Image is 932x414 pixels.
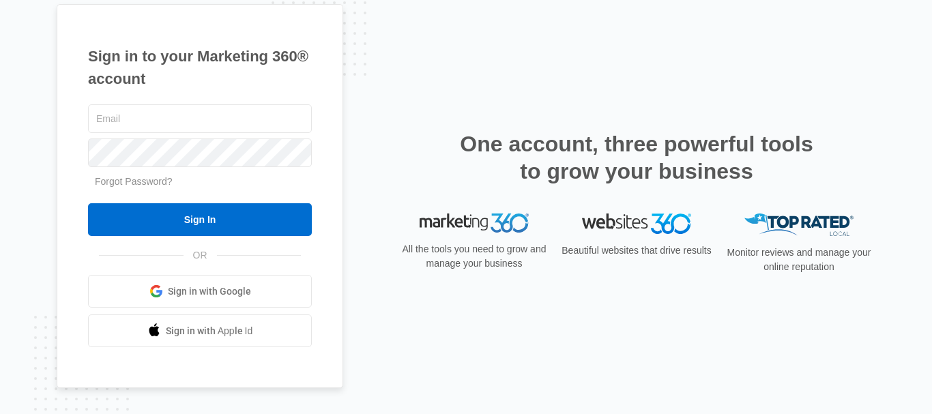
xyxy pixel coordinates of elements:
[420,213,529,233] img: Marketing 360
[88,203,312,236] input: Sign In
[88,45,312,90] h1: Sign in to your Marketing 360® account
[88,314,312,347] a: Sign in with Apple Id
[168,284,251,299] span: Sign in with Google
[95,176,173,187] a: Forgot Password?
[456,130,817,185] h2: One account, three powerful tools to grow your business
[723,246,875,274] p: Monitor reviews and manage your online reputation
[582,213,691,233] img: Websites 360
[88,275,312,308] a: Sign in with Google
[166,324,253,338] span: Sign in with Apple Id
[398,242,551,271] p: All the tools you need to grow and manage your business
[184,248,217,263] span: OR
[88,104,312,133] input: Email
[560,243,713,258] p: Beautiful websites that drive results
[744,213,854,236] img: Top Rated Local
